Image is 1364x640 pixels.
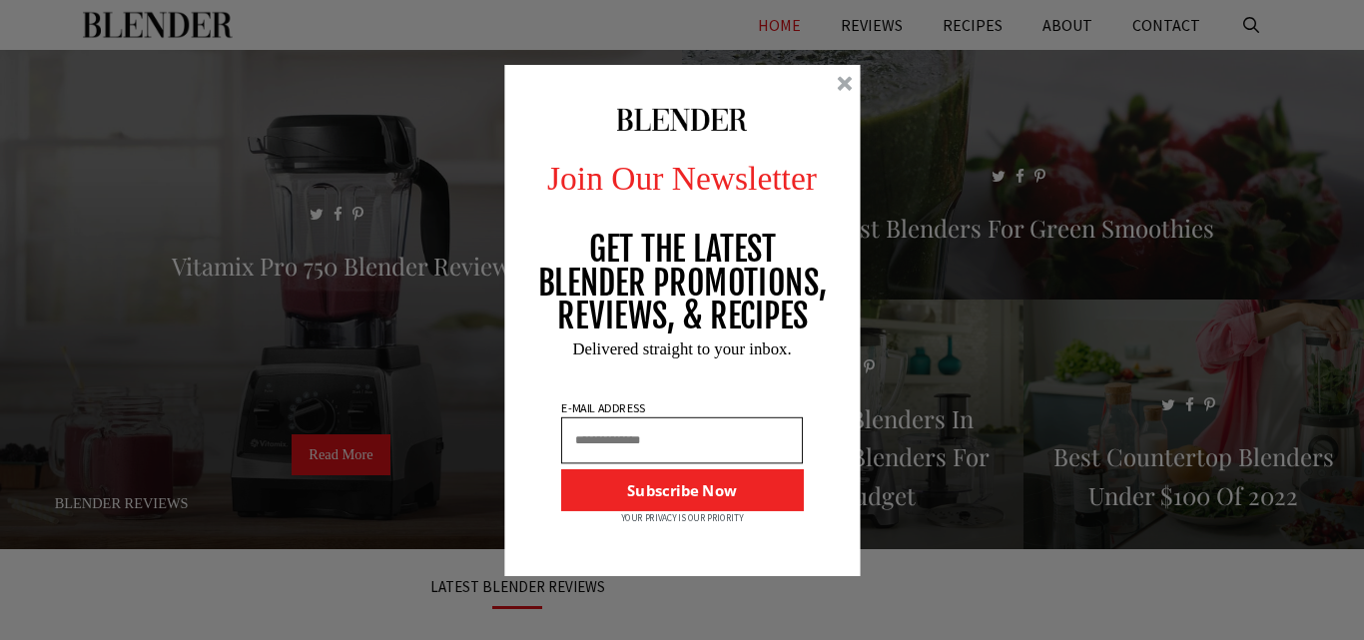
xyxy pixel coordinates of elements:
[561,468,803,510] button: Subscribe Now
[621,510,744,524] p: YOUR PRIVACY IS OUR PRIORITY
[559,401,647,413] p: E-MAIL ADDRESS
[487,153,878,203] p: Join Our Newsletter
[487,339,878,356] p: Delivered straight to your inbox.
[537,233,828,333] p: GET THE LATEST BLENDER PROMOTIONS, REVIEWS, & RECIPES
